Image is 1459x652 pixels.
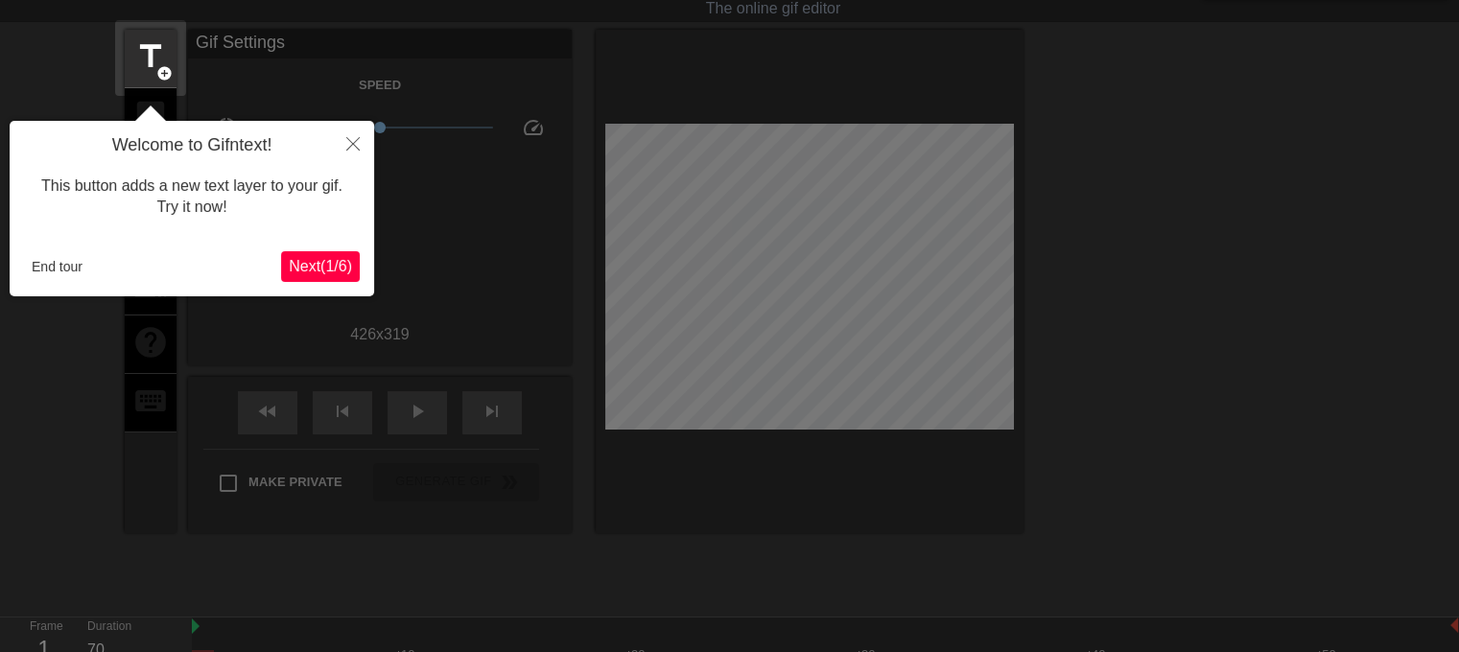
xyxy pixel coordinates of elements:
span: Next ( 1 / 6 ) [289,258,352,274]
button: End tour [24,252,90,281]
h4: Welcome to Gifntext! [24,135,360,156]
button: Close [332,121,374,165]
div: This button adds a new text layer to your gif. Try it now! [24,156,360,238]
button: Next [281,251,360,282]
